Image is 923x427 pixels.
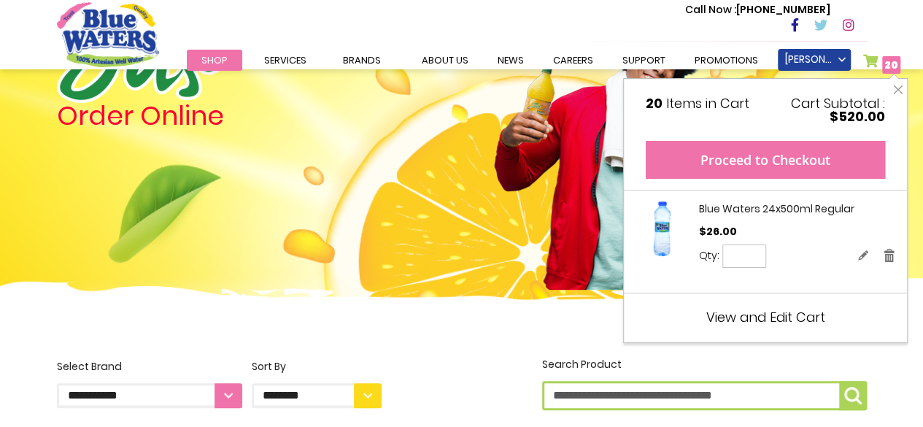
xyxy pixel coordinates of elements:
p: [PHONE_NUMBER] [685,2,830,18]
a: Blue Waters 24x500ml Regular [699,201,854,216]
span: $26.00 [699,224,737,239]
span: $520.00 [830,107,885,126]
input: Search Product [542,381,867,410]
label: Qty [699,248,719,263]
a: View and Edit Cart [706,308,825,326]
span: 20 [646,94,663,112]
span: Items in Cart [666,94,749,112]
a: 20 [863,54,901,75]
span: 20 [884,58,898,72]
span: Brands [343,53,381,67]
button: Search Product [839,381,867,410]
span: Services [264,53,306,67]
span: Shop [201,53,228,67]
a: Blue Waters 24x500ml Regular [635,201,690,261]
a: News [483,50,538,71]
div: Sort By [252,359,382,374]
button: Proceed to Checkout [646,141,885,179]
a: store logo [57,2,159,66]
img: search-icon.png [844,387,862,404]
a: [PERSON_NAME] [778,49,851,71]
a: Promotions [680,50,773,71]
a: about us [407,50,483,71]
span: Cart Subtotal [791,94,879,112]
select: Sort By [252,383,382,408]
a: support [608,50,680,71]
a: careers [538,50,608,71]
label: Search Product [542,357,867,410]
h4: Order Online [57,103,382,129]
span: Call Now : [685,2,736,17]
label: Select Brand [57,359,242,408]
img: Blue Waters 24x500ml Regular [635,201,690,256]
select: Select Brand [57,383,242,408]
